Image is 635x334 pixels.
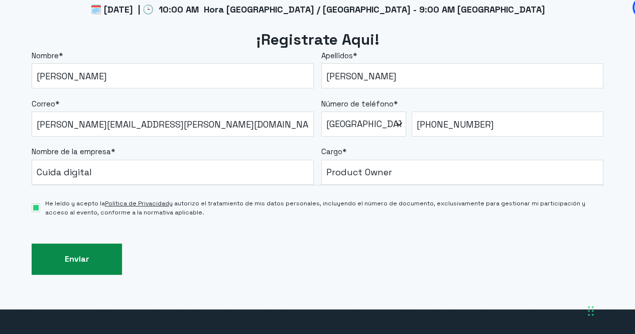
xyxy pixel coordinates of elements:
[321,147,342,156] span: Cargo
[32,30,603,50] h2: ¡Registrate Aqui!
[32,147,111,156] span: Nombre de la empresa
[32,51,59,60] span: Nombre
[45,199,603,217] span: He leído y acepto la y autorizo el tratamiento de mis datos personales, incluyendo el número de d...
[32,244,122,275] input: Enviar
[105,199,169,207] a: Política de Privacidad
[454,205,635,334] div: Widget de chat
[454,205,635,334] iframe: Chat Widget
[32,203,40,212] input: He leído y acepto laPolítica de Privacidady autorizo el tratamiento de mis datos personales, incl...
[32,99,55,108] span: Correo
[321,51,353,60] span: Apellidos
[588,296,594,326] div: Arrastrar
[90,4,545,15] span: 🗓️ [DATE] | 🕒 10:00 AM Hora [GEOGRAPHIC_DATA] / [GEOGRAPHIC_DATA] - 9:00 AM [GEOGRAPHIC_DATA]
[321,99,394,108] span: Número de teléfono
